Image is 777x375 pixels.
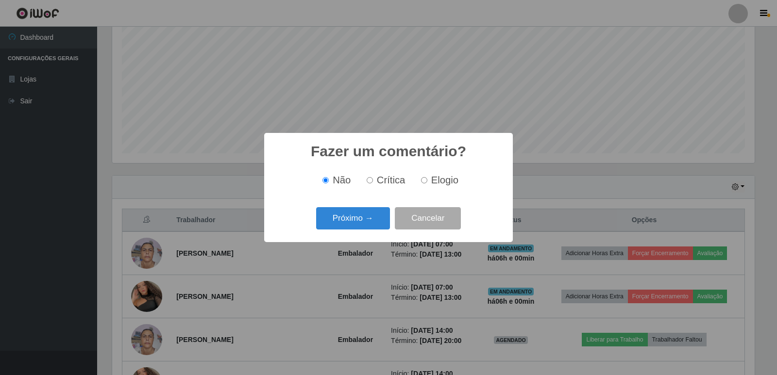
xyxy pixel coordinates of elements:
[316,207,390,230] button: Próximo →
[377,175,405,185] span: Crítica
[367,177,373,183] input: Crítica
[421,177,427,183] input: Elogio
[311,143,466,160] h2: Fazer um comentário?
[431,175,458,185] span: Elogio
[322,177,329,183] input: Não
[333,175,351,185] span: Não
[395,207,461,230] button: Cancelar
